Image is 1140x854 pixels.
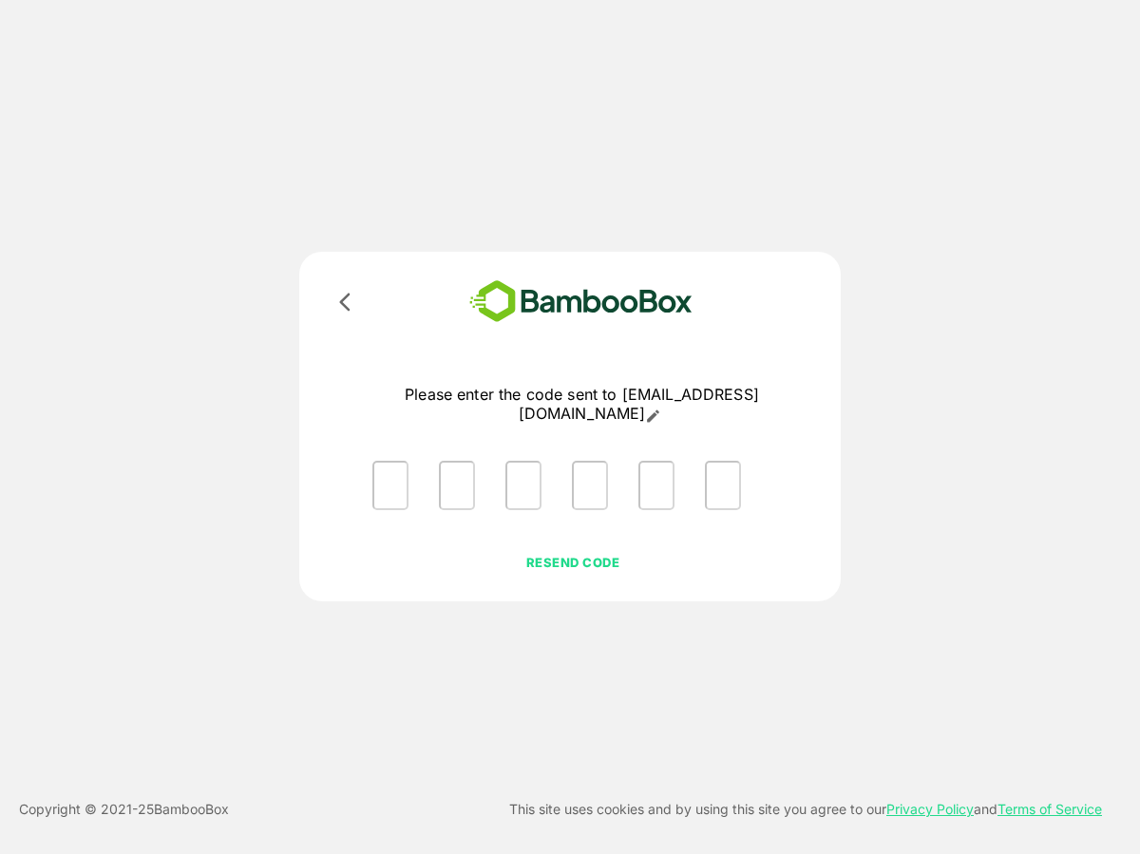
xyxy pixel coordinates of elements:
[886,801,974,817] a: Privacy Policy
[705,461,741,510] input: Please enter OTP character 6
[505,461,541,510] input: Please enter OTP character 3
[439,461,475,510] input: Please enter OTP character 2
[465,552,682,573] p: RESEND CODE
[638,461,674,510] input: Please enter OTP character 5
[509,798,1102,821] p: This site uses cookies and by using this site you agree to our and
[463,548,683,577] button: RESEND CODE
[357,386,807,423] p: Please enter the code sent to [EMAIL_ADDRESS][DOMAIN_NAME]
[442,275,720,329] img: bamboobox
[572,461,608,510] input: Please enter OTP character 4
[372,461,408,510] input: Please enter OTP character 1
[19,798,229,821] p: Copyright © 2021- 25 BambooBox
[997,801,1102,817] a: Terms of Service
